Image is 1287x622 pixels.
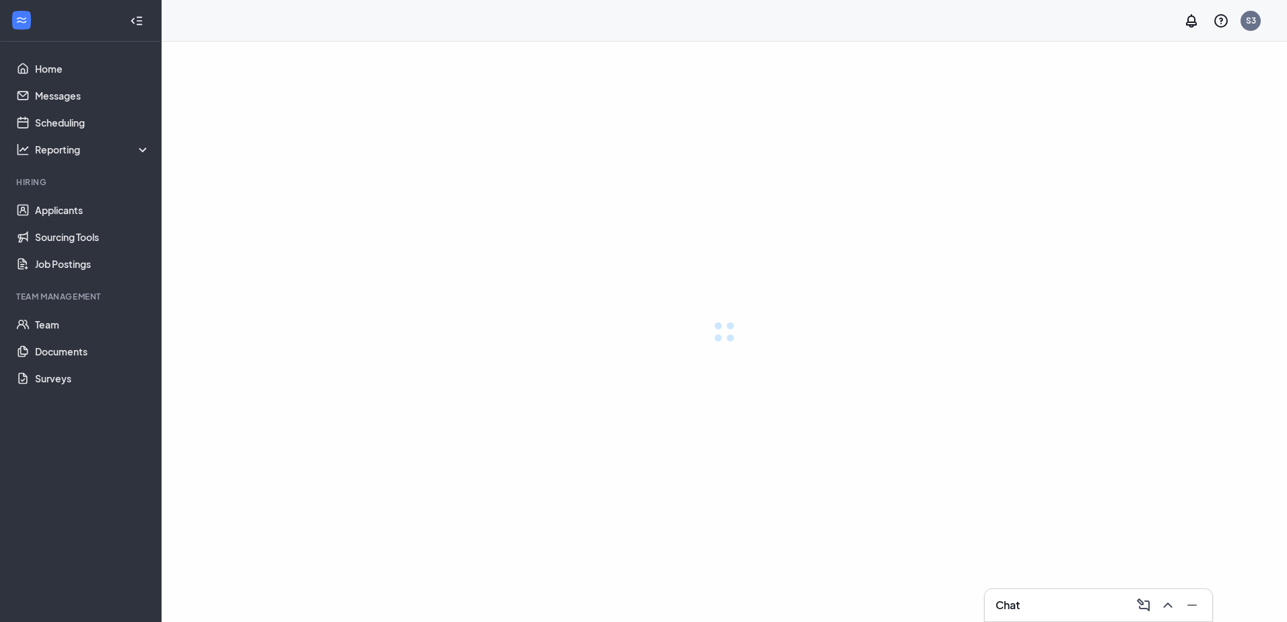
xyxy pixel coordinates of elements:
[1213,13,1229,29] svg: QuestionInfo
[35,338,150,365] a: Documents
[1132,594,1153,616] button: ComposeMessage
[1246,15,1256,26] div: S3
[1180,594,1202,616] button: Minimize
[996,598,1020,613] h3: Chat
[1183,13,1199,29] svg: Notifications
[35,109,150,136] a: Scheduling
[1160,597,1176,613] svg: ChevronUp
[35,223,150,250] a: Sourcing Tools
[35,143,151,156] div: Reporting
[35,82,150,109] a: Messages
[1184,597,1200,613] svg: Minimize
[35,311,150,338] a: Team
[16,291,147,302] div: Team Management
[130,14,143,28] svg: Collapse
[1136,597,1152,613] svg: ComposeMessage
[35,365,150,392] a: Surveys
[15,13,28,27] svg: WorkstreamLogo
[16,143,30,156] svg: Analysis
[35,55,150,82] a: Home
[35,197,150,223] a: Applicants
[35,250,150,277] a: Job Postings
[1156,594,1177,616] button: ChevronUp
[16,176,147,188] div: Hiring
